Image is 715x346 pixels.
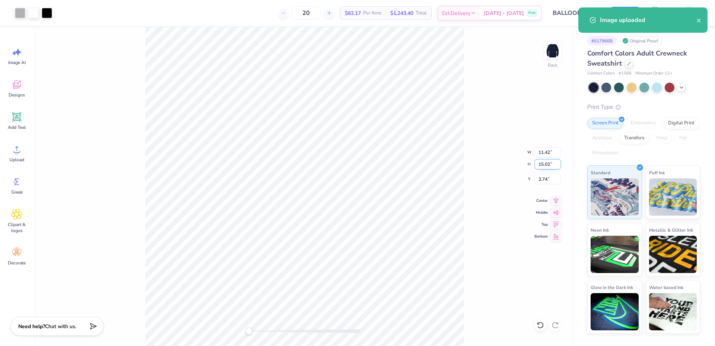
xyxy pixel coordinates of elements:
[4,222,29,234] span: Clipart & logos
[363,9,381,17] span: Per Item
[649,226,693,234] span: Metallic & Glitter Ink
[682,6,697,20] img: Jo Vincent
[587,36,617,45] div: # 517966B
[591,293,639,330] img: Glow in the Dark Ink
[651,133,672,144] div: Vinyl
[292,6,321,20] input: – –
[635,70,673,77] span: Minimum Order: 12 +
[45,323,76,330] span: Chat with us.
[663,118,699,129] div: Digital Print
[534,222,548,228] span: Top
[245,327,252,335] div: Accessibility label
[591,236,639,273] img: Neon Ink
[587,133,617,144] div: Applique
[649,283,683,291] span: Water based Ink
[8,260,26,266] span: Decorate
[587,70,615,77] span: Comfort Colors
[591,226,609,234] span: Neon Ink
[390,9,413,17] span: $1,243.40
[626,118,661,129] div: Embroidery
[587,49,687,68] span: Comfort Colors Adult Crewneck Sweatshirt
[9,157,24,163] span: Upload
[619,133,649,144] div: Transfers
[587,118,623,129] div: Screen Print
[671,6,700,20] a: JV
[534,198,548,204] span: Center
[11,189,23,195] span: Greek
[8,60,26,66] span: Image AI
[416,9,427,17] span: Total
[649,293,697,330] img: Water based Ink
[534,234,548,239] span: Bottom
[345,9,361,17] span: $62.17
[548,62,557,69] div: Back
[649,236,697,273] img: Metallic & Glitter Ink
[591,178,639,216] img: Standard
[591,283,633,291] span: Glow in the Dark Ink
[649,169,665,177] span: Puff Ink
[696,16,702,25] button: close
[620,36,662,45] div: Original Proof
[484,9,524,17] span: [DATE] - [DATE]
[591,169,610,177] span: Standard
[600,16,696,25] div: Image uploaded
[18,323,45,330] strong: Need help?
[649,178,697,216] img: Puff Ink
[547,6,602,20] input: Untitled Design
[587,103,700,111] div: Print Type
[545,43,560,58] img: Back
[534,210,548,216] span: Middle
[674,133,692,144] div: Foil
[619,70,632,77] span: # 1566
[8,124,26,130] span: Add Text
[587,147,623,159] div: Rhinestones
[442,9,470,17] span: Est. Delivery
[9,92,25,98] span: Designs
[528,10,536,16] span: Free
